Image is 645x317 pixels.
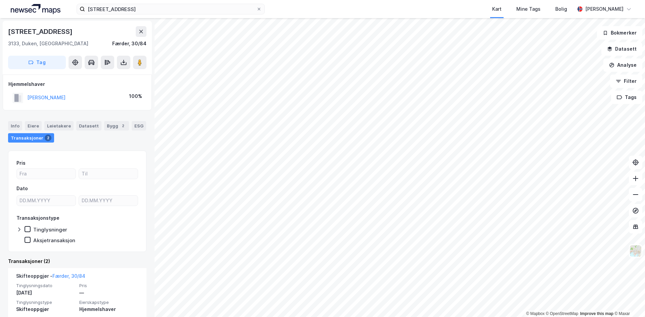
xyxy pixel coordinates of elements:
div: Bolig [555,5,567,13]
div: Aksjetransaksjon [33,237,75,244]
div: [DATE] [16,289,75,297]
button: Tags [611,91,642,104]
div: Bygg [104,121,129,130]
button: Analyse [603,58,642,72]
button: Filter [610,74,642,88]
div: Transaksjoner [8,133,54,143]
div: ESG [132,121,146,130]
iframe: Chat Widget [611,285,645,317]
div: 3133, Duken, [GEOGRAPHIC_DATA] [8,40,88,48]
a: Mapbox [526,311,545,316]
a: Færder, 30/84 [52,273,85,279]
span: Pris [79,283,138,288]
button: Tag [8,56,66,69]
div: — [79,289,138,297]
img: logo.a4113a55bc3d86da70a041830d287a7e.svg [11,4,60,14]
div: 2 [45,135,51,141]
div: Pris [16,159,26,167]
span: Eierskapstype [79,300,138,305]
div: Kart [492,5,502,13]
div: Info [8,121,22,130]
div: Eiere [25,121,42,130]
div: Tinglysninger [33,226,67,233]
div: Skifteoppgjør [16,305,75,313]
div: [PERSON_NAME] [585,5,623,13]
div: Skifteoppgjør - [16,272,85,283]
a: Improve this map [580,311,613,316]
div: Dato [16,184,28,193]
div: Færder, 30/84 [112,40,146,48]
div: 2 [120,122,126,129]
input: DD.MM.YYYY [79,196,138,206]
input: Til [79,169,138,179]
span: Tinglysningstype [16,300,75,305]
div: Mine Tags [516,5,541,13]
div: Hjemmelshaver [79,305,138,313]
div: [STREET_ADDRESS] [8,26,74,37]
div: Hjemmelshaver [8,80,146,88]
div: Kontrollprogram for chat [611,285,645,317]
div: 100% [129,92,142,100]
div: Transaksjonstype [16,214,59,222]
div: Datasett [76,121,101,130]
input: DD.MM.YYYY [17,196,76,206]
div: Transaksjoner (2) [8,257,146,265]
input: Søk på adresse, matrikkel, gårdeiere, leietakere eller personer [85,4,256,14]
button: Datasett [601,42,642,56]
div: Leietakere [44,121,74,130]
img: Z [629,245,642,257]
input: Fra [17,169,76,179]
span: Tinglysningsdato [16,283,75,288]
button: Bokmerker [597,26,642,40]
a: OpenStreetMap [546,311,578,316]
